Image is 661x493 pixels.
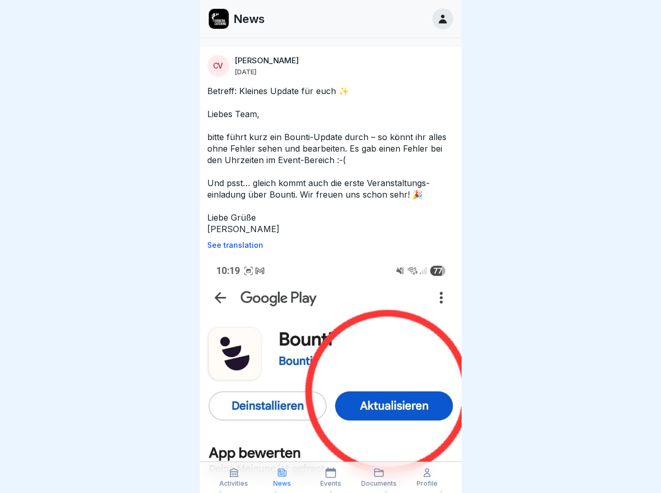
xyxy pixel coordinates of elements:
p: Betreff: Kleines Update für euch ✨ Liebes Team, bitte führt kurz ein Bounti-Update durch – so kön... [207,85,454,235]
p: Activities [219,480,248,487]
p: Documents [361,480,397,487]
p: [DATE] [234,67,256,76]
p: Profile [417,480,438,487]
img: ewxb9rjzulw9ace2na8lwzf2.png [209,9,229,29]
div: CV [207,55,229,77]
p: Events [320,480,341,487]
p: News [233,12,265,26]
p: News [273,480,291,487]
p: [PERSON_NAME] [234,56,299,65]
p: See translation [207,241,454,249]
